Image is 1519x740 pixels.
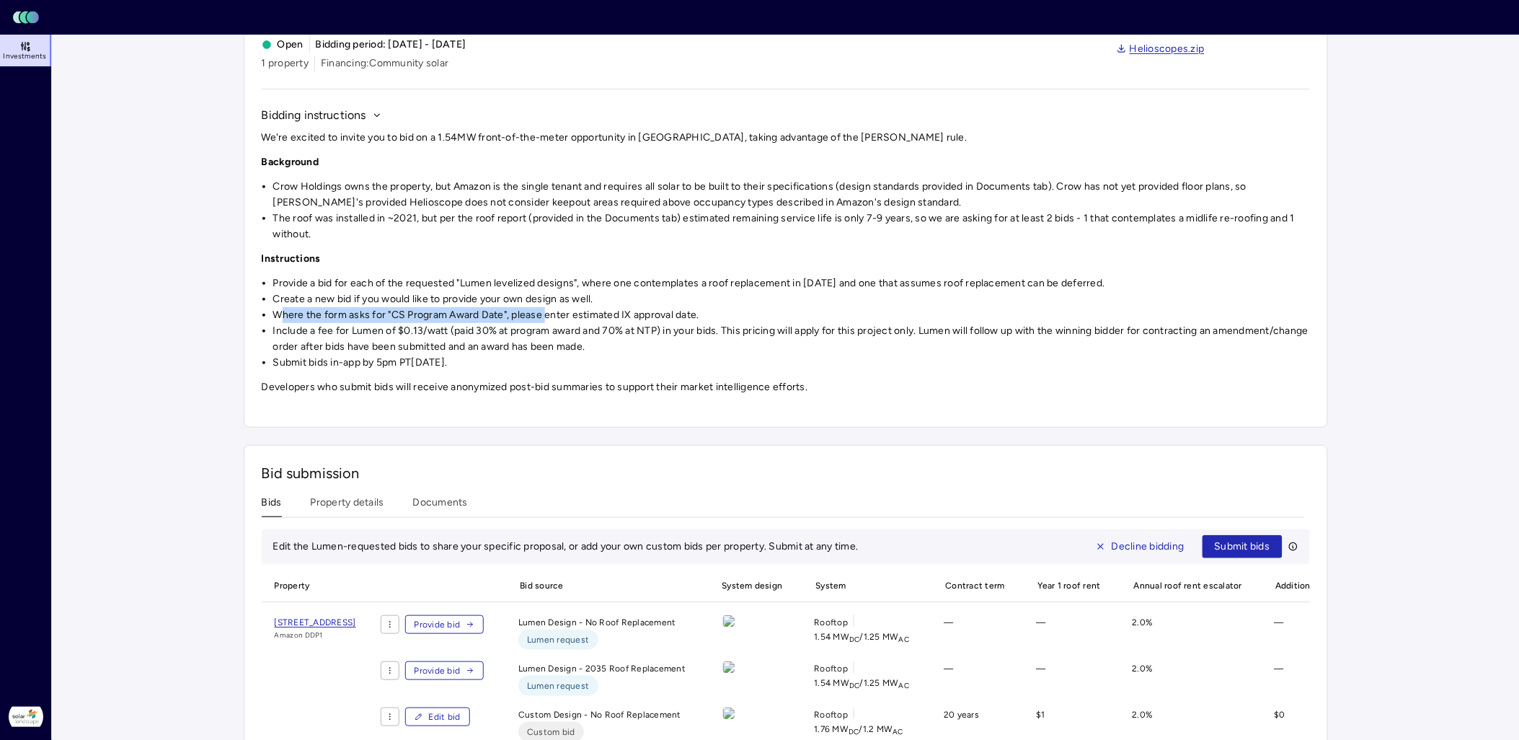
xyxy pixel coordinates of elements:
div: 2.0% [1121,615,1252,650]
span: [STREET_ADDRESS] [275,617,356,627]
div: — [932,615,1013,650]
div: — [1262,661,1396,696]
span: Investments [3,52,46,61]
span: System [803,570,921,602]
a: [STREET_ADDRESS] [275,615,356,630]
button: Decline bidding [1084,535,1197,558]
button: Submit bids [1203,535,1283,558]
span: Contract term [932,570,1013,602]
span: Bidding instructions [262,107,366,124]
span: System design [709,570,791,602]
button: Provide bid [405,615,484,634]
span: Provide bid [415,664,461,678]
span: Open [262,37,304,53]
sub: AC [893,727,904,736]
div: — [1025,615,1110,650]
span: Rooftop [815,615,849,630]
sub: DC [849,727,859,736]
span: Annual roof rent escalator [1121,570,1252,602]
span: 1.76 MW / 1.2 MW [815,722,904,736]
span: Bid submission [262,464,360,482]
span: 1 property [262,56,309,71]
div: 2.0% [1121,661,1252,696]
span: Bid source [507,570,697,602]
button: Provide bid [405,661,484,680]
sub: DC [849,635,860,644]
button: Property details [311,495,384,517]
span: Property [262,570,358,602]
a: Helioscopes.zip [1117,41,1205,57]
span: Lumen request [527,633,589,647]
span: Additional yearly payments [1262,570,1396,602]
span: Decline bidding [1112,539,1184,555]
button: Documents [413,495,468,517]
div: — [1262,615,1396,650]
span: Submit bids [1215,539,1270,555]
img: view [723,615,735,627]
p: We're excited to invite you to bid on a 1.54MW front-of-the-meter opportunity in [GEOGRAPHIC_DATA... [262,130,1310,146]
strong: Instructions [262,252,321,265]
strong: Background [262,156,319,168]
li: Provide a bid for each of the requested "Lumen levelized designs", where one contemplates a roof ... [273,276,1310,291]
sub: AC [899,681,910,690]
li: The roof was installed in ~2021, but per the roof report (provided in the Documents tab) estimate... [273,211,1310,242]
img: Solar Landscape [9,700,43,734]
span: Edit bid [429,710,461,724]
li: Create a new bid if you would like to provide your own design as well. [273,291,1310,307]
p: Developers who submit bids will receive anonymized post-bid summaries to support their market int... [262,379,1310,395]
button: Bids [262,495,282,517]
span: 1.54 MW / 1.25 MW [815,676,910,690]
span: Amazon DDP1 [275,630,356,641]
li: Where the form asks for "CS Program Award Date", please enter estimated IX approval date. [273,307,1310,323]
span: Provide bid [415,617,461,632]
div: — [932,661,1013,696]
span: Edit the Lumen-requested bids to share your specific proposal, or add your own custom bids per pr... [273,540,859,552]
li: Include a fee for Lumen of $0.13/watt (paid 30% at program award and 70% at NTP) in your bids. Th... [273,323,1310,355]
li: Submit bids in-app by 5pm PT[DATE]. [273,355,1310,371]
div: Lumen Design - 2035 Roof Replacement [507,661,697,696]
img: view [723,661,735,673]
div: Lumen Design - No Roof Replacement [507,615,697,650]
button: Bidding instructions [262,107,382,124]
sub: AC [899,635,910,644]
span: Bidding period: [DATE] - [DATE] [316,37,466,53]
button: Edit bid [405,708,470,726]
span: Rooftop [815,708,849,722]
span: Custom bid [527,725,575,739]
span: Year 1 roof rent [1025,570,1110,602]
span: Financing: Community solar [321,56,448,71]
img: view [723,708,735,719]
sub: DC [849,681,860,690]
div: — [1025,661,1110,696]
li: Crow Holdings owns the property, but Amazon is the single tenant and requires all solar to be bui... [273,179,1310,211]
span: Lumen request [527,679,589,693]
span: 1.54 MW / 1.25 MW [815,630,910,644]
span: Rooftop [815,661,849,676]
